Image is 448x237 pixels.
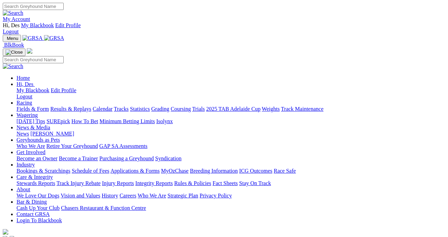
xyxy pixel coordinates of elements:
[130,106,150,112] a: Statistics
[17,155,57,161] a: Become an Owner
[17,174,53,180] a: Care & Integrity
[155,155,181,161] a: Syndication
[17,143,445,149] div: Greyhounds as Pets
[171,106,191,112] a: Coursing
[17,168,445,174] div: Industry
[17,118,445,125] div: Wagering
[3,42,24,48] a: BlkBook
[17,125,50,130] a: News & Media
[3,229,8,235] img: logo-grsa-white.png
[17,186,30,192] a: About
[99,155,154,161] a: Purchasing a Greyhound
[3,22,20,28] span: Hi, Des
[17,155,445,162] div: Get Involved
[50,106,91,112] a: Results & Replays
[72,118,98,124] a: How To Bet
[17,149,45,155] a: Get Involved
[110,168,160,174] a: Applications & Forms
[17,81,35,87] a: Hi, Des
[3,49,25,56] button: Toggle navigation
[17,193,445,199] div: About
[61,193,100,198] a: Vision and Values
[99,118,155,124] a: Minimum Betting Limits
[17,118,45,124] a: [DATE] Tips
[213,180,238,186] a: Fact Sheets
[51,87,76,93] a: Edit Profile
[7,36,18,41] span: Menu
[17,199,47,205] a: Bar & Dining
[3,29,19,34] a: Logout
[3,56,64,63] input: Search
[56,180,100,186] a: Track Injury Rebate
[17,112,38,118] a: Wagering
[262,106,280,112] a: Weights
[17,211,50,217] a: Contact GRSA
[239,168,272,174] a: ICG Outcomes
[161,168,189,174] a: MyOzChase
[3,10,23,16] img: Search
[102,180,134,186] a: Injury Reports
[17,94,32,99] a: Logout
[46,143,98,149] a: Retire Your Greyhound
[6,50,23,55] img: Close
[30,131,74,137] a: [PERSON_NAME]
[17,217,62,223] a: Login To Blackbook
[190,168,238,174] a: Breeding Information
[274,168,296,174] a: Race Safe
[17,100,32,106] a: Racing
[135,180,173,186] a: Integrity Reports
[138,193,166,198] a: Who We Are
[3,22,445,35] div: My Account
[99,143,148,149] a: GAP SA Assessments
[44,35,64,41] img: GRSA
[281,106,323,112] a: Track Maintenance
[206,106,260,112] a: 2025 TAB Adelaide Cup
[17,168,70,174] a: Bookings & Scratchings
[17,137,60,143] a: Greyhounds as Pets
[174,180,211,186] a: Rules & Policies
[102,193,118,198] a: History
[17,87,50,93] a: My Blackbook
[17,143,45,149] a: Who We Are
[119,193,136,198] a: Careers
[4,42,24,48] span: BlkBook
[168,193,198,198] a: Strategic Plan
[17,106,49,112] a: Fields & Form
[17,87,445,100] div: Hi, Des
[17,75,30,81] a: Home
[17,180,55,186] a: Stewards Reports
[200,193,232,198] a: Privacy Policy
[3,3,64,10] input: Search
[93,106,113,112] a: Calendar
[59,155,98,161] a: Become a Trainer
[72,168,109,174] a: Schedule of Fees
[61,205,146,211] a: Chasers Restaurant & Function Centre
[17,131,445,137] div: News & Media
[21,22,54,28] a: My Blackbook
[17,81,33,87] span: Hi, Des
[151,106,169,112] a: Grading
[17,193,59,198] a: We Love Our Dogs
[55,22,81,28] a: Edit Profile
[27,48,32,54] img: logo-grsa-white.png
[17,205,60,211] a: Cash Up Your Club
[156,118,173,124] a: Isolynx
[17,180,445,186] div: Care & Integrity
[17,162,35,168] a: Industry
[114,106,129,112] a: Tracks
[192,106,205,112] a: Trials
[3,35,21,42] button: Toggle navigation
[17,106,445,112] div: Racing
[17,205,445,211] div: Bar & Dining
[22,35,43,41] img: GRSA
[17,131,29,137] a: News
[3,16,30,22] a: My Account
[3,63,23,69] img: Search
[239,180,271,186] a: Stay On Track
[46,118,70,124] a: SUREpick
